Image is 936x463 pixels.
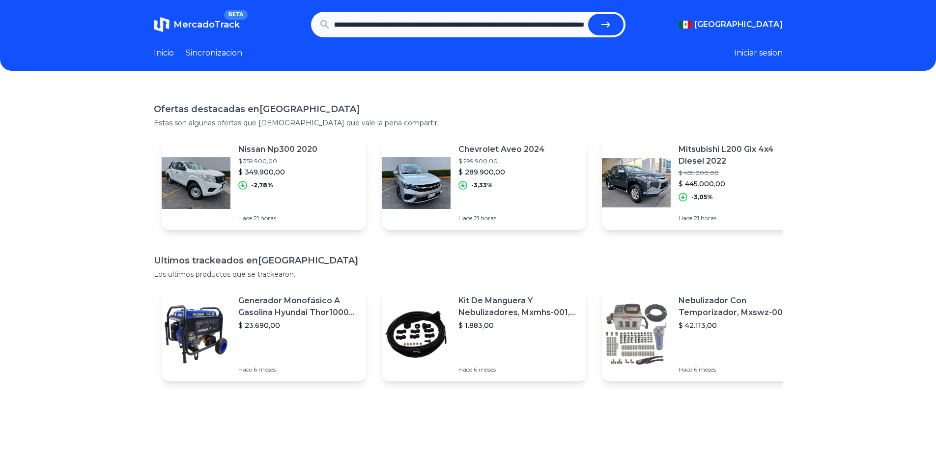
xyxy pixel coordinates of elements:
[238,214,317,222] p: Hace 21 horas
[679,21,692,29] img: Mexico
[154,17,240,32] a: MercadoTrackBETA
[238,320,358,330] p: $ 23.690,00
[679,214,798,222] p: Hace 21 horas
[458,320,578,330] p: $ 1.883,00
[602,148,671,217] img: Featured image
[238,144,317,155] p: Nissan Np300 2020
[238,167,317,177] p: $ 349.900,00
[238,366,358,374] p: Hace 6 meses
[458,214,545,222] p: Hace 21 horas
[471,181,493,189] p: -3,33%
[154,47,174,59] a: Inicio
[162,300,230,369] img: Featured image
[679,19,783,30] button: [GEOGRAPHIC_DATA]
[154,102,783,116] h1: Ofertas destacadas en [GEOGRAPHIC_DATA]
[186,47,242,59] a: Sincronizacion
[734,47,783,59] button: Iniciar sesion
[382,287,586,381] a: Featured imageKit De Manguera Y Nebulizadores, Mxmhs-001, 6m, 6 Tees, 8 Bo$ 1.883,00Hace 6 meses
[694,19,783,30] span: [GEOGRAPHIC_DATA]
[679,366,798,374] p: Hace 6 meses
[238,295,358,318] p: Generador Monofásico A Gasolina Hyundai Thor10000 P 11.5 Kw
[238,157,317,165] p: $ 359.900,00
[679,179,798,189] p: $ 445.000,00
[691,193,713,201] p: -3,05%
[679,144,798,167] p: Mitsubishi L200 Glx 4x4 Diesel 2022
[154,118,783,128] p: Estas son algunas ofertas que [DEMOGRAPHIC_DATA] que vale la pena compartir.
[251,181,273,189] p: -2,78%
[458,144,545,155] p: Chevrolet Aveo 2024
[154,17,170,32] img: MercadoTrack
[162,136,366,230] a: Featured imageNissan Np300 2020$ 359.900,00$ 349.900,00-2,78%Hace 21 horas
[162,148,230,217] img: Featured image
[679,169,798,177] p: $ 459.000,00
[458,366,578,374] p: Hace 6 meses
[382,148,451,217] img: Featured image
[382,136,586,230] a: Featured imageChevrolet Aveo 2024$ 299.900,00$ 289.900,00-3,33%Hace 21 horas
[154,254,783,267] h1: Ultimos trackeados en [GEOGRAPHIC_DATA]
[602,287,806,381] a: Featured imageNebulizador Con Temporizador, Mxswz-009, 50m, 40 Boquillas$ 42.113,00Hace 6 meses
[382,300,451,369] img: Featured image
[458,167,545,177] p: $ 289.900,00
[602,300,671,369] img: Featured image
[602,136,806,230] a: Featured imageMitsubishi L200 Glx 4x4 Diesel 2022$ 459.000,00$ 445.000,00-3,05%Hace 21 horas
[162,287,366,381] a: Featured imageGenerador Monofásico A Gasolina Hyundai Thor10000 P 11.5 Kw$ 23.690,00Hace 6 meses
[458,157,545,165] p: $ 299.900,00
[679,295,798,318] p: Nebulizador Con Temporizador, Mxswz-009, 50m, 40 Boquillas
[154,269,783,279] p: Los ultimos productos que se trackearon.
[458,295,578,318] p: Kit De Manguera Y Nebulizadores, Mxmhs-001, 6m, 6 Tees, 8 Bo
[173,19,240,30] span: MercadoTrack
[224,10,247,20] span: BETA
[679,320,798,330] p: $ 42.113,00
